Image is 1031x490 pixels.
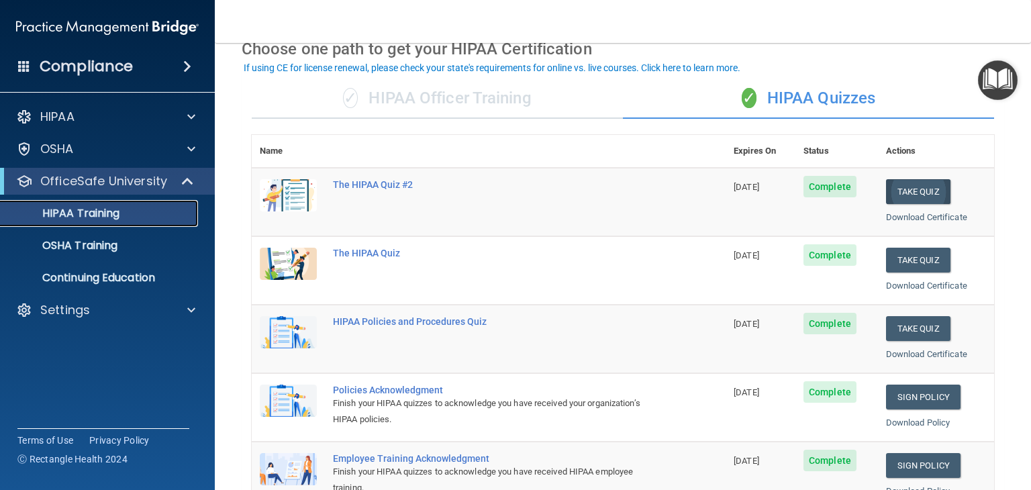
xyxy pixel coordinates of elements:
span: [DATE] [734,387,759,397]
span: Ⓒ Rectangle Health 2024 [17,452,128,466]
button: Open Resource Center [978,60,1018,100]
span: ✓ [742,88,756,108]
div: Choose one path to get your HIPAA Certification [242,30,1004,68]
a: OSHA [16,141,195,157]
a: Privacy Policy [89,434,150,447]
th: Expires On [726,135,795,168]
p: OSHA Training [9,239,117,252]
span: Complete [803,450,856,471]
a: Download Policy [886,418,950,428]
div: HIPAA Policies and Procedures Quiz [333,316,658,327]
button: Take Quiz [886,316,950,341]
a: Sign Policy [886,385,961,409]
button: Take Quiz [886,179,950,204]
a: Download Certificate [886,281,967,291]
a: Terms of Use [17,434,73,447]
div: The HIPAA Quiz [333,248,658,258]
span: Complete [803,244,856,266]
span: [DATE] [734,250,759,260]
th: Name [252,135,325,168]
button: Take Quiz [886,248,950,273]
a: Download Certificate [886,212,967,222]
span: Complete [803,176,856,197]
th: Status [795,135,878,168]
p: HIPAA Training [9,207,119,220]
a: Sign Policy [886,453,961,478]
a: HIPAA [16,109,195,125]
th: Actions [878,135,994,168]
div: Employee Training Acknowledgment [333,453,658,464]
div: Policies Acknowledgment [333,385,658,395]
span: [DATE] [734,319,759,329]
span: Complete [803,381,856,403]
div: HIPAA Officer Training [252,79,623,119]
div: HIPAA Quizzes [623,79,994,119]
a: OfficeSafe University [16,173,195,189]
h4: Compliance [40,57,133,76]
a: Download Certificate [886,349,967,359]
img: PMB logo [16,14,199,41]
p: HIPAA [40,109,75,125]
div: If using CE for license renewal, please check your state's requirements for online vs. live cours... [244,63,740,72]
button: If using CE for license renewal, please check your state's requirements for online vs. live cours... [242,61,742,75]
p: OfficeSafe University [40,173,167,189]
p: Continuing Education [9,271,192,285]
span: ✓ [343,88,358,108]
span: [DATE] [734,456,759,466]
div: The HIPAA Quiz #2 [333,179,658,190]
a: Settings [16,302,195,318]
div: Finish your HIPAA quizzes to acknowledge you have received your organization’s HIPAA policies. [333,395,658,428]
span: Complete [803,313,856,334]
p: Settings [40,302,90,318]
span: [DATE] [734,182,759,192]
p: OSHA [40,141,74,157]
